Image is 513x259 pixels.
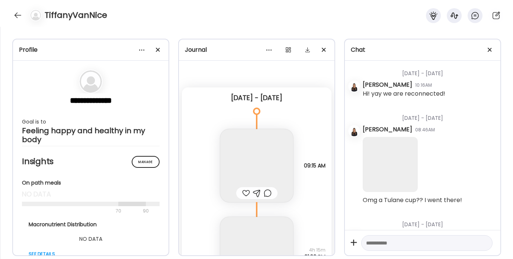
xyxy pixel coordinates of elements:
div: [DATE] - [DATE] [188,93,326,102]
div: Manage [132,156,160,168]
h4: TiffanyVanNice [45,9,107,21]
div: [DATE] - [DATE] [363,61,494,80]
div: Feeling happy and healthy in my body [22,126,160,144]
span: 09:15 AM [304,162,326,169]
span: 4h 15m [304,247,326,253]
img: bg-avatar-default.svg [31,10,41,20]
img: avatars%2Fkjfl9jNWPhc7eEuw3FeZ2kxtUMH3 [349,81,359,92]
div: Profile [19,45,163,54]
div: [DATE] - [DATE] [363,212,494,231]
div: NO DATA [29,234,153,243]
div: 08:46AM [415,127,435,133]
h2: Insights [22,156,160,167]
div: 70 [22,207,141,215]
div: 10:16AM [415,82,432,89]
div: On path meals [22,179,160,187]
div: [DATE] - [DATE] [363,105,494,125]
div: Macronutrient Distribution [29,221,153,228]
img: avatars%2Fkjfl9jNWPhc7eEuw3FeZ2kxtUMH3 [349,126,359,136]
div: [PERSON_NAME] [363,80,412,89]
div: Hi! yay we are reconnected! [363,89,445,98]
div: no data [22,190,160,199]
div: Goal is to [22,117,160,126]
div: Chat [351,45,494,54]
img: bg-avatar-default.svg [80,70,102,93]
div: [PERSON_NAME] [363,125,412,134]
div: 90 [142,207,150,215]
div: Journal [185,45,328,54]
div: Omg a Tulane cup?? I went there! [363,196,462,205]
